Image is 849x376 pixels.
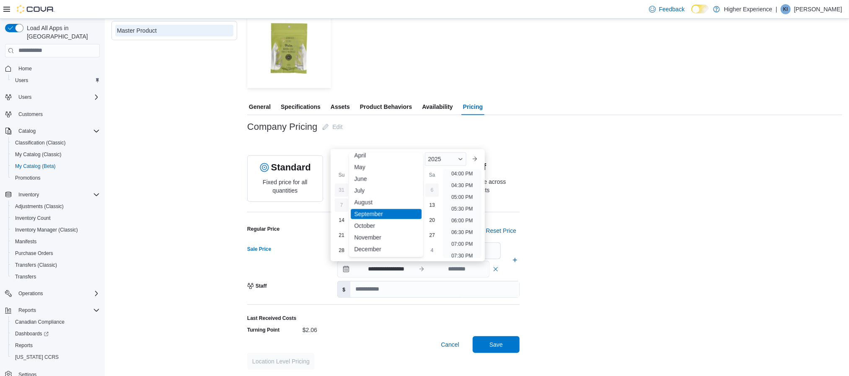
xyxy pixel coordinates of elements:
[443,169,481,258] ul: Time
[2,91,103,103] button: Users
[247,5,331,88] img: Image for Palm Pre-Rolled Cones 5x0.5g
[247,283,267,289] div: Staff
[15,109,100,119] span: Customers
[12,161,59,171] a: My Catalog (Beta)
[18,307,36,314] span: Reports
[428,156,441,162] span: 2025
[8,247,103,259] button: Purchase Orders
[12,173,44,183] a: Promotions
[15,190,100,200] span: Inventory
[12,161,100,171] span: My Catalog (Beta)
[12,213,100,223] span: Inventory Count
[335,244,348,257] div: day-28
[319,118,346,135] button: Edit
[2,288,103,299] button: Operations
[486,227,516,235] span: Reset Price
[8,271,103,283] button: Transfers
[334,183,440,258] div: September, 2025
[12,340,100,350] span: Reports
[15,126,39,136] button: Catalog
[489,340,503,349] span: Save
[448,169,476,179] li: 04:00 PM
[8,160,103,172] button: My Catalog (Beta)
[425,168,439,182] div: Sa
[8,137,103,149] button: Classification (Classic)
[441,340,459,349] span: Cancel
[15,250,53,257] span: Purchase Orders
[12,317,100,327] span: Canadian Compliance
[8,328,103,340] a: Dashboards
[12,225,81,235] a: Inventory Manager (Classic)
[425,261,489,277] input: Press the down key to enter a popover containing a calendar. Press the escape key to close the po...
[12,248,57,258] a: Purchase Orders
[15,215,51,221] span: Inventory Count
[794,4,842,14] p: [PERSON_NAME]
[15,92,35,102] button: Users
[351,174,421,184] div: June
[15,92,100,102] span: Users
[8,351,103,363] button: [US_STATE] CCRS
[15,273,36,280] span: Transfers
[259,162,311,173] div: Standard
[351,150,421,160] div: April
[483,222,520,239] button: Reset Price
[17,5,54,13] img: Cova
[418,266,425,273] svg: to
[12,352,62,362] a: [US_STATE] CCRS
[12,75,31,85] a: Users
[448,192,476,202] li: 05:00 PM
[15,64,35,74] a: Home
[425,198,439,212] div: day-13
[425,229,439,242] div: day-27
[15,190,42,200] button: Inventory
[18,94,31,100] span: Users
[15,227,78,233] span: Inventory Manager (Classic)
[12,173,100,183] span: Promotions
[691,5,709,13] input: Dark Mode
[448,239,476,249] li: 07:00 PM
[12,138,69,148] a: Classification (Classic)
[15,288,100,299] span: Operations
[351,162,421,172] div: May
[18,290,43,297] span: Operations
[117,26,232,35] div: Master Product
[247,353,315,370] button: Location Level Pricing
[249,98,271,115] span: General
[335,168,348,182] div: Su
[351,232,421,242] div: November
[355,261,419,277] input: Press the down key to open a popover containing a calendar.
[8,259,103,271] button: Transfers (Classic)
[15,330,49,337] span: Dashboards
[247,315,296,322] label: Last Received Costs
[15,175,41,181] span: Promotions
[15,262,57,268] span: Transfers (Classic)
[12,317,68,327] a: Canadian Compliance
[12,237,100,247] span: Manifests
[425,244,439,257] div: day-4
[12,329,52,339] a: Dashboards
[15,319,65,325] span: Canadian Compliance
[2,62,103,75] button: Home
[15,203,64,210] span: Adjustments (Classic)
[437,336,463,353] button: Cancel
[335,198,348,212] div: day-7
[12,329,100,339] span: Dashboards
[15,305,100,315] span: Reports
[8,172,103,184] button: Promotions
[12,352,100,362] span: Washington CCRS
[12,138,100,148] span: Classification (Classic)
[448,251,476,261] li: 07:30 PM
[12,260,60,270] a: Transfers (Classic)
[425,214,439,227] div: day-20
[335,214,348,227] div: day-14
[8,236,103,247] button: Manifests
[15,126,100,136] span: Catalog
[15,238,36,245] span: Manifests
[247,327,280,333] label: Turning Point
[8,212,103,224] button: Inventory Count
[2,189,103,201] button: Inventory
[2,304,103,316] button: Reports
[247,122,317,132] h3: Company Pricing
[12,201,100,211] span: Adjustments (Classic)
[247,226,280,232] div: Regular Price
